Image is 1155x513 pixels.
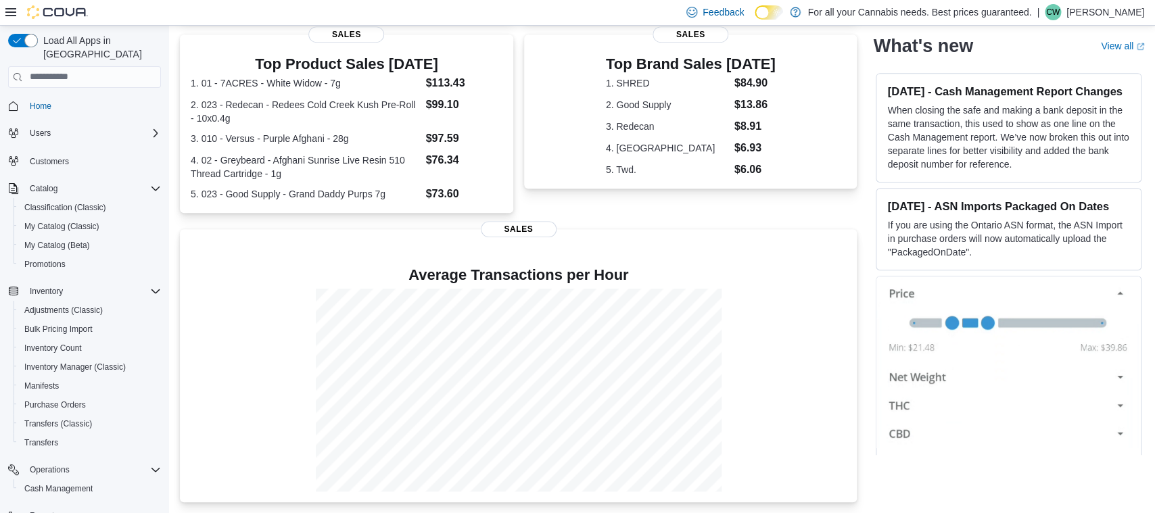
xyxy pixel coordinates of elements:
button: Transfers [14,433,166,452]
h3: [DATE] - Cash Management Report Changes [887,84,1130,98]
span: Home [24,97,161,114]
button: Inventory Manager (Classic) [14,358,166,376]
h2: What's new [873,35,972,57]
span: Purchase Orders [19,397,161,413]
span: Bulk Pricing Import [24,324,93,335]
span: My Catalog (Classic) [24,221,99,232]
dt: 2. Good Supply [606,98,729,112]
a: Customers [24,153,74,170]
button: Inventory Count [14,339,166,358]
span: CW [1046,4,1060,20]
button: Customers [3,151,166,170]
dd: $99.10 [426,97,502,113]
button: Home [3,96,166,116]
span: My Catalog (Beta) [19,237,161,253]
a: Transfers [19,435,64,451]
dd: $84.90 [734,75,776,91]
a: Inventory Count [19,340,87,356]
a: Manifests [19,378,64,394]
a: Cash Management [19,481,98,497]
h4: Average Transactions per Hour [191,267,846,283]
span: Transfers [24,437,58,448]
p: For all your Cannabis needs. Best prices guaranteed. [807,4,1031,20]
a: My Catalog (Beta) [19,237,95,253]
span: Promotions [24,259,66,270]
button: Operations [24,462,75,478]
span: Sales [308,26,384,43]
img: Cova [27,5,88,19]
a: Transfers (Classic) [19,416,97,432]
dt: 1. SHRED [606,76,729,90]
button: Inventory [3,282,166,301]
h3: Top Brand Sales [DATE] [606,56,776,72]
span: Bulk Pricing Import [19,321,161,337]
div: Chris Wood [1045,4,1061,20]
button: Cash Management [14,479,166,498]
span: Customers [24,152,161,169]
h3: Top Product Sales [DATE] [191,56,502,72]
button: My Catalog (Classic) [14,217,166,236]
span: Sales [481,221,557,237]
button: Operations [3,460,166,479]
dd: $13.86 [734,97,776,113]
button: Promotions [14,255,166,274]
dd: $8.91 [734,118,776,135]
button: Catalog [3,179,166,198]
dt: 4. 02 - Greybeard - Afghani Sunrise Live Resin 510 Thread Cartridge - 1g [191,153,421,180]
span: Load All Apps in [GEOGRAPHIC_DATA] [38,34,161,61]
span: My Catalog (Classic) [19,218,161,235]
span: My Catalog (Beta) [24,240,90,251]
a: Home [24,98,57,114]
h3: [DATE] - ASN Imports Packaged On Dates [887,199,1130,213]
span: Catalog [30,183,57,194]
span: Transfers (Classic) [24,418,92,429]
button: Catalog [24,180,63,197]
dd: $6.06 [734,162,776,178]
span: Inventory Count [19,340,161,356]
a: Purchase Orders [19,397,91,413]
span: Classification (Classic) [19,199,161,216]
p: When closing the safe and making a bank deposit in the same transaction, this used to show as one... [887,103,1130,171]
a: My Catalog (Classic) [19,218,105,235]
span: Manifests [19,378,161,394]
dd: $6.93 [734,140,776,156]
span: Users [30,128,51,139]
button: Adjustments (Classic) [14,301,166,320]
button: Users [3,124,166,143]
svg: External link [1136,43,1144,51]
a: Bulk Pricing Import [19,321,98,337]
button: Manifests [14,376,166,395]
a: Adjustments (Classic) [19,302,108,318]
dd: $113.43 [426,75,502,91]
span: Inventory [24,283,161,299]
span: Catalog [24,180,161,197]
button: Transfers (Classic) [14,414,166,433]
button: Bulk Pricing Import [14,320,166,339]
span: Cash Management [19,481,161,497]
span: Inventory Manager (Classic) [24,362,126,372]
p: | [1037,4,1039,20]
span: Operations [24,462,161,478]
dt: 5. Twd. [606,163,729,176]
dt: 5. 023 - Good Supply - Grand Daddy Purps 7g [191,187,421,201]
a: View allExternal link [1101,41,1144,51]
span: Transfers [19,435,161,451]
span: Cash Management [24,483,93,494]
dd: $73.60 [426,186,502,202]
dd: $76.34 [426,152,502,168]
span: Customers [30,156,69,167]
a: Classification (Classic) [19,199,112,216]
span: Promotions [19,256,161,272]
dt: 2. 023 - Redecan - Redees Cold Creek Kush Pre-Roll - 10x0.4g [191,98,421,125]
dt: 3. Redecan [606,120,729,133]
input: Dark Mode [755,5,783,20]
span: Transfers (Classic) [19,416,161,432]
button: Purchase Orders [14,395,166,414]
button: Inventory [24,283,68,299]
dt: 1. 01 - 7ACRES - White Widow - 7g [191,76,421,90]
span: Inventory [30,286,63,297]
p: If you are using the Ontario ASN format, the ASN Import in purchase orders will now automatically... [887,218,1130,259]
a: Inventory Manager (Classic) [19,359,131,375]
dt: 4. [GEOGRAPHIC_DATA] [606,141,729,155]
